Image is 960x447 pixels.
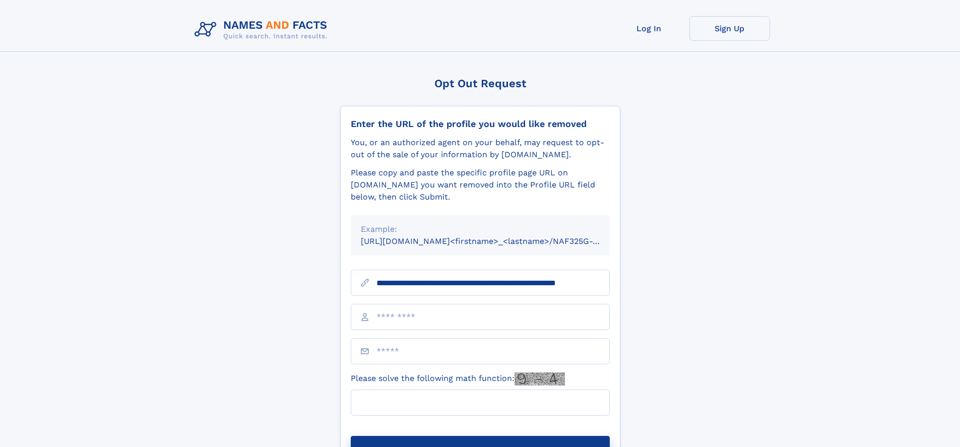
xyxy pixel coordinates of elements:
[689,16,770,41] a: Sign Up
[351,118,610,130] div: Enter the URL of the profile you would like removed
[361,236,629,246] small: [URL][DOMAIN_NAME]<firstname>_<lastname>/NAF325G-xxxxxxxx
[361,223,600,235] div: Example:
[190,16,336,43] img: Logo Names and Facts
[351,372,565,386] label: Please solve the following math function:
[351,167,610,203] div: Please copy and paste the specific profile page URL on [DOMAIN_NAME] you want removed into the Pr...
[351,137,610,161] div: You, or an authorized agent on your behalf, may request to opt-out of the sale of your informatio...
[340,77,620,90] div: Opt Out Request
[609,16,689,41] a: Log In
